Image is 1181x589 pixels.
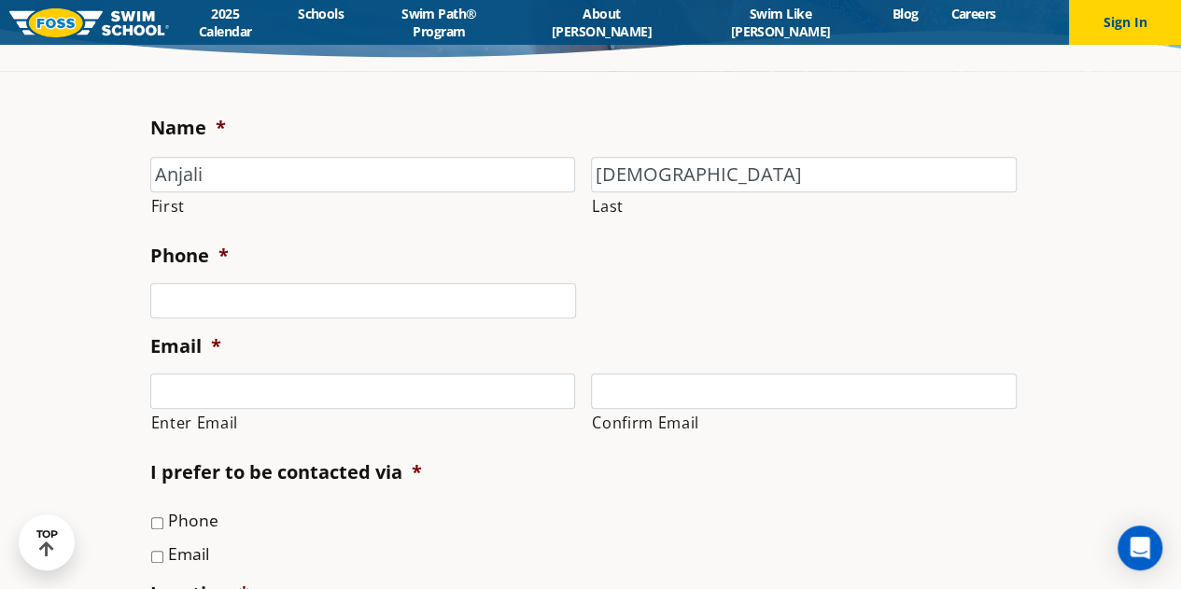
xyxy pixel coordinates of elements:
[876,5,935,22] a: Blog
[9,8,169,37] img: FOSS Swim School Logo
[1118,526,1162,570] div: Open Intercom Messenger
[935,5,1012,22] a: Careers
[168,508,218,532] label: Phone
[518,5,685,40] a: About [PERSON_NAME]
[685,5,876,40] a: Swim Like [PERSON_NAME]
[150,334,221,358] label: Email
[360,5,518,40] a: Swim Path® Program
[36,528,58,557] div: TOP
[150,157,576,192] input: First name
[591,157,1017,192] input: Last name
[169,5,282,40] a: 2025 Calendar
[150,116,226,140] label: Name
[991,162,1013,185] keeper-lock: Open Keeper Popup
[150,244,229,268] label: Phone
[592,193,1017,219] label: Last
[150,460,422,484] label: I prefer to be contacted via
[151,193,576,219] label: First
[168,541,209,566] label: Email
[592,410,1017,436] label: Confirm Email
[151,410,576,436] label: Enter Email
[282,5,360,22] a: Schools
